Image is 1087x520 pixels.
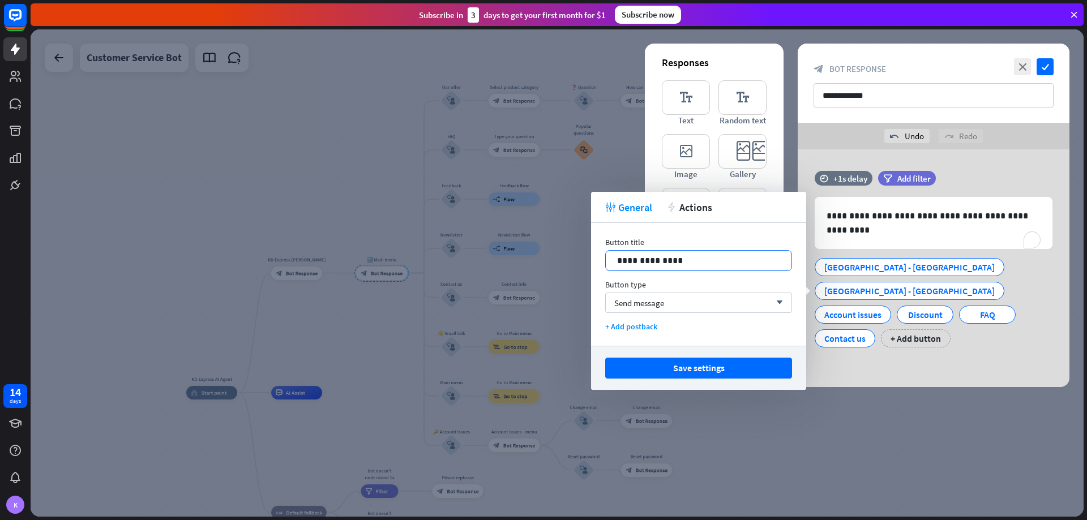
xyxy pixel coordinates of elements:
[881,329,951,347] div: + Add button
[815,197,1052,248] div: To enrich screen reader interactions, please activate Accessibility in Grammarly extension settings
[9,5,43,38] button: Open LiveChat chat widget
[614,298,664,308] span: Send message
[884,129,930,143] div: Undo
[814,64,824,74] i: block_bot_response
[883,174,892,183] i: filter
[6,496,24,514] div: K
[419,7,606,23] div: Subscribe in days to get your first month for $1
[1037,58,1054,75] i: check
[605,202,615,212] i: tweak
[468,7,479,23] div: 3
[618,201,652,214] span: General
[890,132,899,141] i: undo
[605,358,792,379] button: Save settings
[615,6,681,24] div: Subscribe now
[10,397,21,405] div: days
[824,259,995,276] div: [GEOGRAPHIC_DATA] - [GEOGRAPHIC_DATA]
[897,173,931,184] span: Add filter
[10,387,21,397] div: 14
[824,330,866,347] div: Contact us
[605,280,792,290] div: Button type
[833,173,867,184] div: +1s delay
[1014,58,1031,75] i: close
[939,129,983,143] div: Redo
[666,202,677,212] i: action
[824,306,881,323] div: Account issues
[605,237,792,247] div: Button title
[820,174,828,182] i: time
[3,384,27,408] a: 14 days
[944,132,953,141] i: redo
[605,321,792,332] div: + Add postback
[824,282,995,299] div: [GEOGRAPHIC_DATA] - [GEOGRAPHIC_DATA]
[679,201,712,214] span: Actions
[969,306,1006,323] div: FAQ
[829,63,886,74] span: Bot Response
[771,299,783,306] i: arrow_down
[906,306,944,323] div: Discount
